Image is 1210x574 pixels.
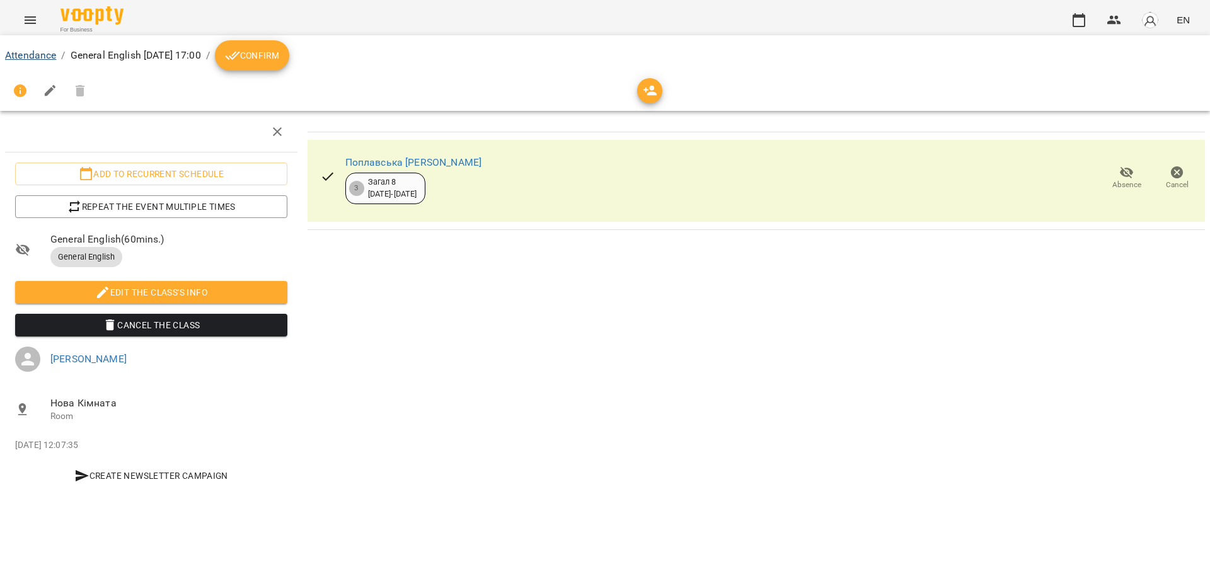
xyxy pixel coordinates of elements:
button: Create Newsletter Campaign [15,464,287,487]
a: Attendance [5,49,56,61]
div: Загал 8 [DATE] - [DATE] [368,176,417,200]
span: Cancel the class [25,318,277,333]
button: Absence [1102,161,1152,196]
span: Нова Кімната [50,396,287,411]
button: Repeat the event multiple times [15,195,287,218]
span: Repeat the event multiple times [25,199,277,214]
img: avatar_s.png [1141,11,1159,29]
span: For Business [60,26,124,34]
button: Add to recurrent schedule [15,163,287,185]
button: Confirm [215,40,289,71]
span: Absence [1112,180,1141,190]
button: EN [1172,8,1195,32]
span: General English ( 60 mins. ) [50,232,287,247]
a: Поплавська [PERSON_NAME] [345,156,482,168]
p: [DATE] 12:07:35 [15,439,287,452]
img: Voopty Logo [60,6,124,25]
span: Edit the class's Info [25,285,277,300]
span: Add to recurrent schedule [25,166,277,181]
span: General English [50,251,122,263]
div: 3 [349,181,364,196]
li: / [206,48,210,63]
nav: breadcrumb [5,40,1205,71]
span: EN [1177,13,1190,26]
span: Create Newsletter Campaign [20,468,282,483]
span: Confirm [225,48,279,63]
p: General English [DATE] 17:00 [71,48,201,63]
button: Menu [15,5,45,35]
a: [PERSON_NAME] [50,353,127,365]
button: Cancel the class [15,314,287,336]
li: / [61,48,65,63]
span: Cancel [1166,180,1189,190]
button: Cancel [1152,161,1202,196]
button: Edit the class's Info [15,281,287,304]
p: Room [50,410,287,423]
